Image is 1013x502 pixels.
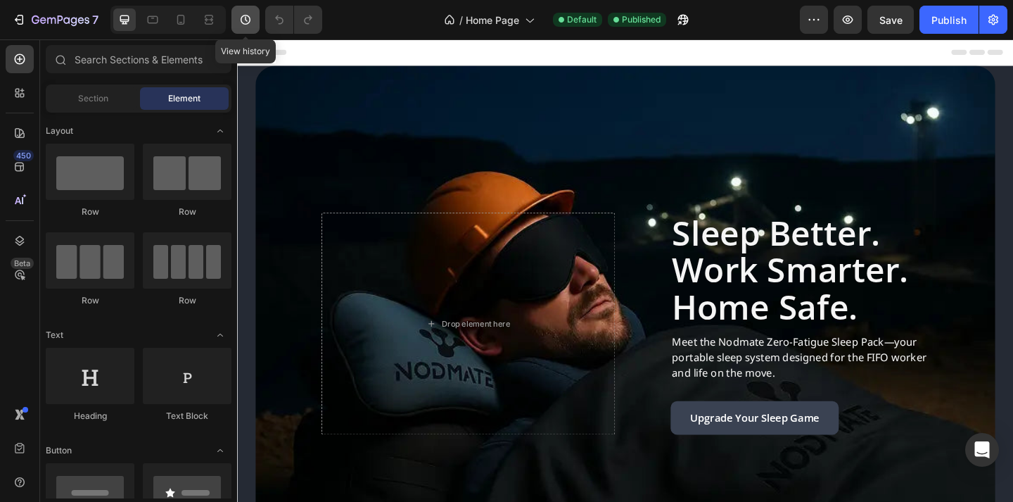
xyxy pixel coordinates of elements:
[471,189,753,313] h2: Sleep Better. Work Smarter. Home Safe.
[78,92,108,105] span: Section
[46,206,134,218] div: Row
[919,6,979,34] button: Publish
[931,13,967,27] div: Publish
[46,329,63,341] span: Text
[459,13,463,27] span: /
[879,14,903,26] span: Save
[46,294,134,307] div: Row
[222,304,297,315] div: Drop element here
[492,404,633,420] p: Upgrade Your Sleep Game
[622,13,661,26] span: Published
[92,11,98,28] p: 7
[471,394,654,430] a: Upgrade Your Sleep Game
[143,410,231,422] div: Text Block
[567,13,597,26] span: Default
[13,150,34,161] div: 450
[466,13,519,27] span: Home Page
[265,6,322,34] div: Undo/Redo
[46,444,72,457] span: Button
[473,320,751,371] p: Meet the Nodmate Zero-Fatigue Sleep Pack—your portable sleep system designed for the FIFO worker ...
[867,6,914,34] button: Save
[209,120,231,142] span: Toggle open
[965,433,999,467] div: Open Intercom Messenger
[168,92,200,105] span: Element
[143,294,231,307] div: Row
[46,45,231,73] input: Search Sections & Elements
[143,206,231,218] div: Row
[209,439,231,462] span: Toggle open
[209,324,231,346] span: Toggle open
[6,6,105,34] button: 7
[46,125,73,137] span: Layout
[46,410,134,422] div: Heading
[237,39,1013,502] iframe: Design area
[11,258,34,269] div: Beta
